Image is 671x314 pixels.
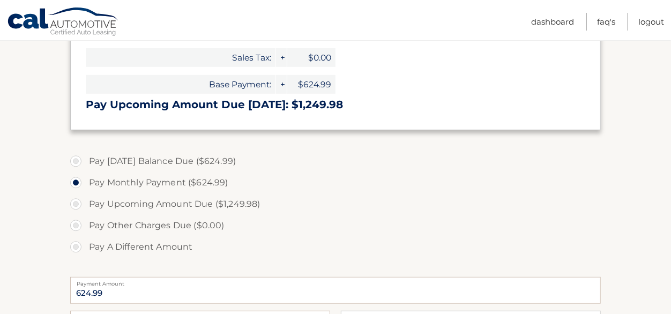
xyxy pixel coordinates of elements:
a: Dashboard [531,13,574,31]
span: + [276,75,287,94]
span: Sales Tax: [86,48,275,67]
span: Base Payment: [86,75,275,94]
label: Pay Upcoming Amount Due ($1,249.98) [70,193,601,215]
span: $624.99 [287,75,335,94]
label: Pay [DATE] Balance Due ($624.99) [70,151,601,172]
label: Pay Monthly Payment ($624.99) [70,172,601,193]
input: Payment Amount [70,277,601,304]
label: Pay A Different Amount [70,236,601,258]
h3: Pay Upcoming Amount Due [DATE]: $1,249.98 [86,98,585,111]
label: Payment Amount [70,277,601,286]
span: $0.00 [287,48,335,67]
a: Logout [638,13,664,31]
a: FAQ's [597,13,615,31]
label: Pay Other Charges Due ($0.00) [70,215,601,236]
span: + [276,48,287,67]
a: Cal Automotive [7,7,120,38]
